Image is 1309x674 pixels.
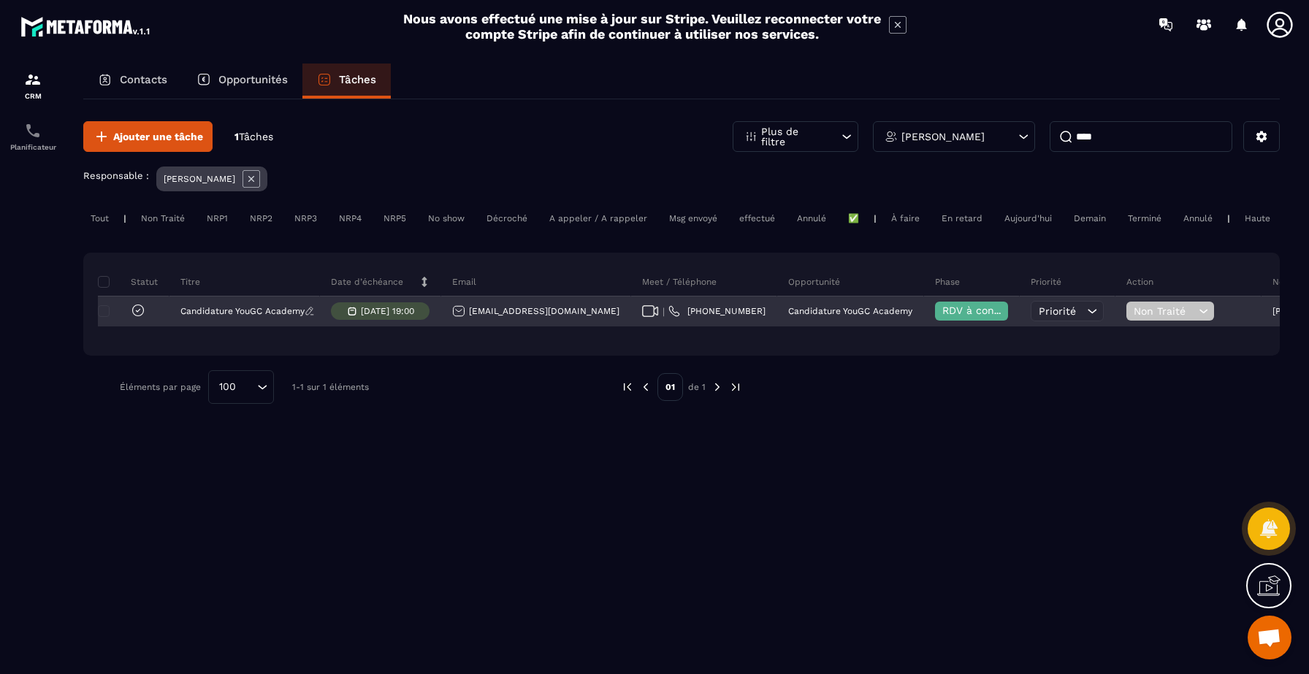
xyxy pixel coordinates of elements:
div: Annulé [790,210,833,227]
p: Planificateur [4,143,62,151]
div: NRP3 [287,210,324,227]
p: Candidature YouGC Academy [788,306,912,316]
p: Candidature YouGC Academy [180,306,305,316]
div: No show [421,210,472,227]
div: Non Traité [134,210,192,227]
p: Tâches [339,73,376,86]
div: Annulé [1176,210,1220,227]
img: logo [20,13,152,39]
p: Opportunités [218,73,288,86]
span: Tâches [239,131,273,142]
p: | [123,213,126,223]
span: | [663,306,665,317]
div: Décroché [479,210,535,227]
p: Action [1126,276,1153,288]
p: [DATE] 19:00 [361,306,414,316]
div: effectué [732,210,782,227]
p: [PERSON_NAME] [164,174,235,184]
img: prev [639,380,652,394]
p: 1 [234,130,273,144]
div: Tout [83,210,116,227]
p: 01 [657,373,683,401]
a: Tâches [302,64,391,99]
p: Responsable : [83,170,149,181]
div: En retard [934,210,990,227]
p: [PERSON_NAME] [901,131,985,142]
p: Titre [180,276,200,288]
div: A appeler / A rappeler [542,210,654,227]
div: NRP5 [376,210,413,227]
img: formation [24,71,42,88]
div: Aujourd'hui [997,210,1059,227]
span: Priorité [1039,305,1076,317]
p: | [874,213,877,223]
span: Non Traité [1134,305,1195,317]
img: next [711,380,724,394]
p: Contacts [120,73,167,86]
a: schedulerschedulerPlanificateur [4,111,62,162]
a: formationformationCRM [4,60,62,111]
div: Haute [1237,210,1278,227]
div: NRP1 [199,210,235,227]
a: [PHONE_NUMBER] [668,305,766,317]
p: CRM [4,92,62,100]
a: Ouvrir le chat [1248,616,1291,659]
span: Ajouter une tâche [113,129,203,144]
img: scheduler [24,122,42,139]
h2: Nous avons effectué une mise à jour sur Stripe. Veuillez reconnecter votre compte Stripe afin de ... [402,11,882,42]
p: Priorité [1031,276,1061,288]
p: Opportunité [788,276,840,288]
div: NRP4 [332,210,369,227]
button: Ajouter une tâche [83,121,213,152]
p: Plus de filtre [761,126,825,147]
div: Msg envoyé [662,210,725,227]
p: Statut [102,276,158,288]
p: Phase [935,276,960,288]
p: Date d’échéance [331,276,403,288]
p: | [1227,213,1230,223]
div: Terminé [1121,210,1169,227]
div: NRP2 [243,210,280,227]
div: À faire [884,210,927,227]
p: de 1 [688,381,706,393]
p: Éléments par page [120,382,201,392]
div: Demain [1066,210,1113,227]
a: Contacts [83,64,182,99]
span: 100 [214,379,241,395]
img: prev [621,380,634,394]
p: Meet / Téléphone [642,276,717,288]
p: 1-1 sur 1 éléments [292,382,369,392]
div: Search for option [208,370,274,404]
img: next [729,380,742,394]
div: ✅ [841,210,866,227]
span: RDV à confimer ❓ [942,305,1037,316]
p: Email [452,276,476,288]
input: Search for option [241,379,253,395]
a: Opportunités [182,64,302,99]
